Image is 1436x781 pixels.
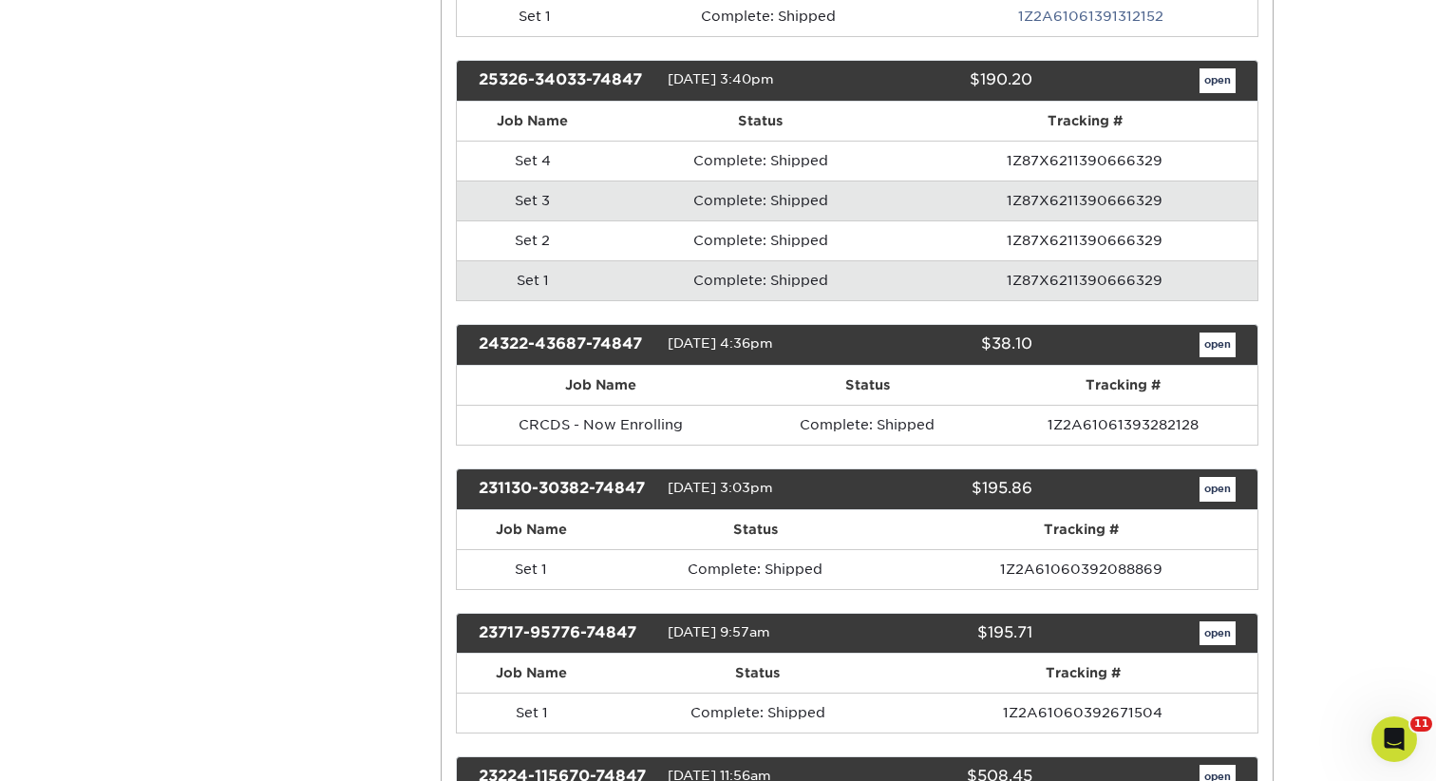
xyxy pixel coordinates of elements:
[668,335,773,351] span: [DATE] 4:36pm
[609,220,913,260] td: Complete: Shipped
[746,366,989,405] th: Status
[842,621,1046,646] div: $195.71
[457,181,609,220] td: Set 3
[457,549,606,589] td: Set 1
[464,621,668,646] div: 23717-95776-74847
[464,477,668,502] div: 231130-30382-74847
[457,220,609,260] td: Set 2
[905,510,1257,549] th: Tracking #
[1371,716,1417,762] iframe: Intercom live chat
[668,71,774,86] span: [DATE] 3:40pm
[457,405,746,445] td: CRCDS - Now Enrolling
[668,624,770,639] span: [DATE] 9:57am
[989,405,1257,445] td: 1Z2A61061393282128
[606,549,905,589] td: Complete: Shipped
[989,366,1257,405] th: Tracking #
[913,181,1257,220] td: 1Z87X6211390666329
[1200,333,1236,357] a: open
[842,68,1046,93] div: $190.20
[607,654,908,693] th: Status
[457,260,609,300] td: Set 1
[457,102,609,141] th: Job Name
[668,480,773,495] span: [DATE] 3:03pm
[913,141,1257,181] td: 1Z87X6211390666329
[457,693,608,733] td: Set 1
[908,693,1257,733] td: 1Z2A61060392671504
[1200,68,1236,93] a: open
[609,260,913,300] td: Complete: Shipped
[464,333,668,357] div: 24322-43687-74847
[913,260,1257,300] td: 1Z87X6211390666329
[457,654,608,693] th: Job Name
[457,366,746,405] th: Job Name
[464,68,668,93] div: 25326-34033-74847
[609,141,913,181] td: Complete: Shipped
[457,510,606,549] th: Job Name
[1018,9,1163,24] a: 1Z2A61061391312152
[842,477,1046,502] div: $195.86
[1200,621,1236,646] a: open
[606,510,905,549] th: Status
[913,102,1257,141] th: Tracking #
[746,405,989,445] td: Complete: Shipped
[609,102,913,141] th: Status
[913,220,1257,260] td: 1Z87X6211390666329
[607,693,908,733] td: Complete: Shipped
[457,141,609,181] td: Set 4
[1200,477,1236,502] a: open
[905,549,1257,589] td: 1Z2A61060392088869
[1410,716,1432,732] span: 11
[842,333,1046,357] div: $38.10
[908,654,1257,693] th: Tracking #
[609,181,913,220] td: Complete: Shipped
